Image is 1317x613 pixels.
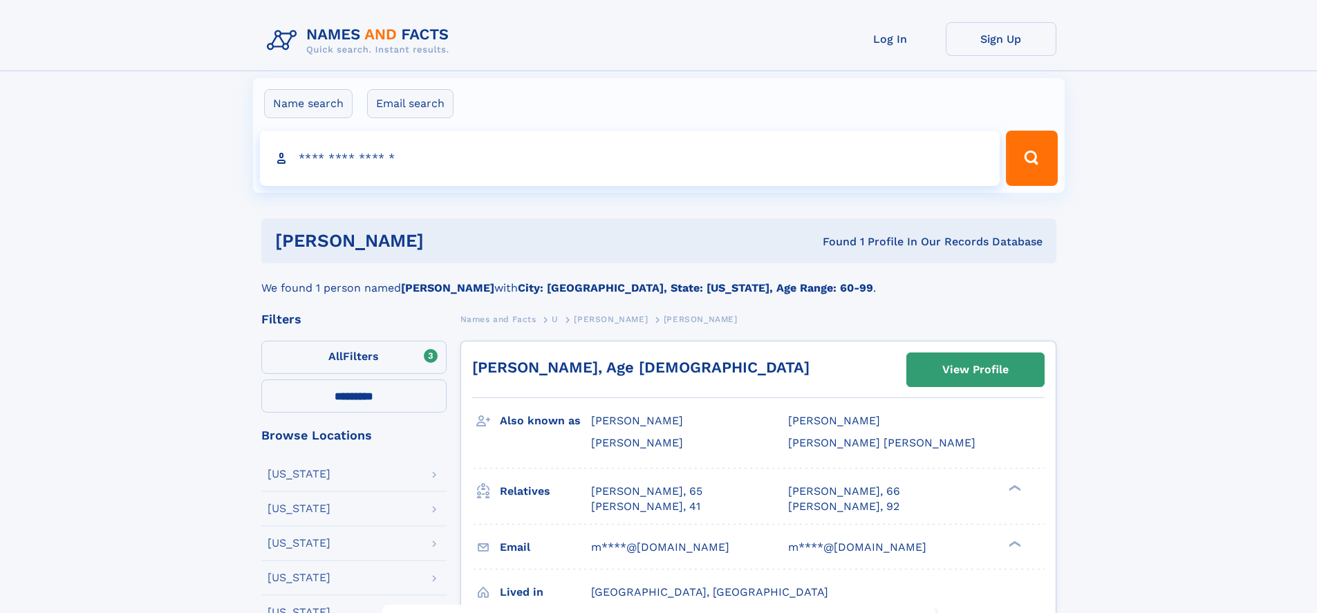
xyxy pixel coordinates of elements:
[788,436,975,449] span: [PERSON_NAME] [PERSON_NAME]
[460,310,536,328] a: Names and Facts
[591,499,700,514] a: [PERSON_NAME], 41
[552,310,559,328] a: U
[907,353,1044,386] a: View Profile
[264,89,353,118] label: Name search
[835,22,946,56] a: Log In
[472,359,810,376] a: [PERSON_NAME], Age [DEMOGRAPHIC_DATA]
[401,281,494,294] b: [PERSON_NAME]
[574,310,648,328] a: [PERSON_NAME]
[367,89,454,118] label: Email search
[574,314,648,324] span: [PERSON_NAME]
[518,281,873,294] b: City: [GEOGRAPHIC_DATA], State: [US_STATE], Age Range: 60-99
[261,313,447,326] div: Filters
[500,581,591,604] h3: Lived in
[260,131,1000,186] input: search input
[591,436,683,449] span: [PERSON_NAME]
[500,536,591,559] h3: Email
[942,354,1009,386] div: View Profile
[328,350,343,363] span: All
[261,429,447,442] div: Browse Locations
[261,341,447,374] label: Filters
[788,414,880,427] span: [PERSON_NAME]
[591,414,683,427] span: [PERSON_NAME]
[268,469,330,480] div: [US_STATE]
[1005,539,1022,548] div: ❯
[1006,131,1057,186] button: Search Button
[261,263,1056,296] div: We found 1 person named with .
[1005,483,1022,492] div: ❯
[500,409,591,433] h3: Also known as
[664,314,738,324] span: [PERSON_NAME]
[946,22,1056,56] a: Sign Up
[591,484,702,499] a: [PERSON_NAME], 65
[261,22,460,59] img: Logo Names and Facts
[500,480,591,503] h3: Relatives
[268,503,330,514] div: [US_STATE]
[788,499,899,514] a: [PERSON_NAME], 92
[268,572,330,583] div: [US_STATE]
[788,484,900,499] a: [PERSON_NAME], 66
[275,232,624,249] h1: [PERSON_NAME]
[268,538,330,549] div: [US_STATE]
[591,585,828,598] span: [GEOGRAPHIC_DATA], [GEOGRAPHIC_DATA]
[623,234,1043,249] div: Found 1 Profile In Our Records Database
[552,314,559,324] span: U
